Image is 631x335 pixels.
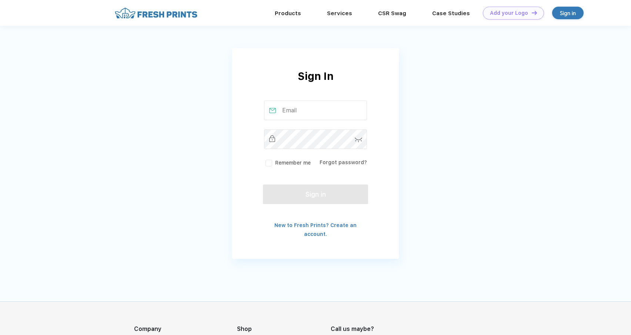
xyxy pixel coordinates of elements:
[552,7,584,19] a: Sign in
[237,325,331,334] div: Shop
[232,68,399,101] div: Sign In
[320,159,367,165] a: Forgot password?
[134,325,237,334] div: Company
[269,108,276,113] img: email_active.svg
[275,10,301,17] a: Products
[532,11,537,15] img: DT
[560,9,576,17] div: Sign in
[264,101,367,120] input: Email
[355,138,363,142] img: password-icon.svg
[331,325,387,334] div: Call us maybe?
[490,10,528,16] div: Add your Logo
[263,185,368,204] button: Sign in
[269,135,275,142] img: password_inactive.svg
[113,7,200,20] img: fo%20logo%202.webp
[274,222,357,237] a: New to Fresh Prints? Create an account.
[264,159,311,167] label: Remember me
